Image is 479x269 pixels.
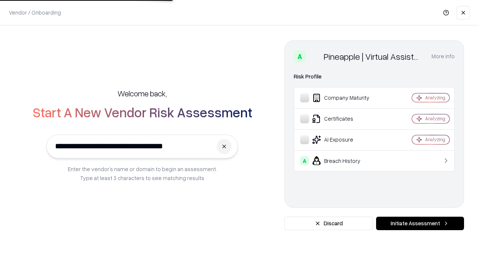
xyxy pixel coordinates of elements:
[9,9,61,16] p: Vendor / Onboarding
[425,95,445,101] div: Analyzing
[294,72,455,81] div: Risk Profile
[425,136,445,143] div: Analyzing
[425,115,445,122] div: Analyzing
[431,50,455,63] button: More info
[294,50,306,62] div: A
[300,114,390,123] div: Certificates
[300,93,390,102] div: Company Maturity
[118,88,167,99] h5: Welcome back,
[309,50,321,62] img: Pineapple | Virtual Assistant Agency
[284,217,373,230] button: Discard
[68,164,217,182] p: Enter the vendor’s name or domain to begin an assessment. Type at least 3 characters to see match...
[300,156,390,165] div: Breach History
[33,105,252,120] h2: Start A New Vendor Risk Assessment
[376,217,464,230] button: Initiate Assessment
[300,135,390,144] div: AI Exposure
[324,50,422,62] div: Pineapple | Virtual Assistant Agency
[300,156,309,165] div: A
